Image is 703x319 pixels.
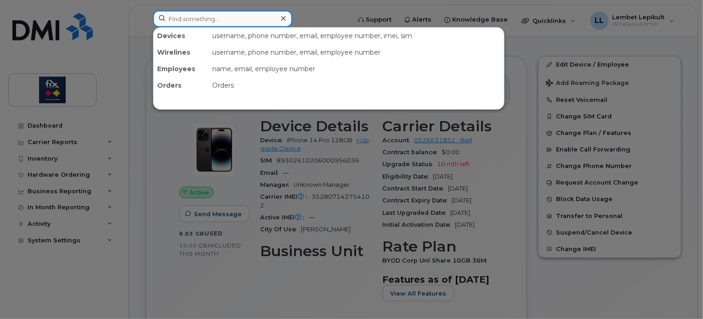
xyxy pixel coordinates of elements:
[153,44,209,61] div: Wirelines
[153,77,209,94] div: Orders
[153,61,209,77] div: Employees
[209,28,504,44] div: username, phone number, email, employee number, imei, sim
[209,61,504,77] div: name, email, employee number
[209,44,504,61] div: username, phone number, email, employee number
[153,11,292,27] input: Find something...
[153,28,209,44] div: Devices
[209,77,504,94] div: Orders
